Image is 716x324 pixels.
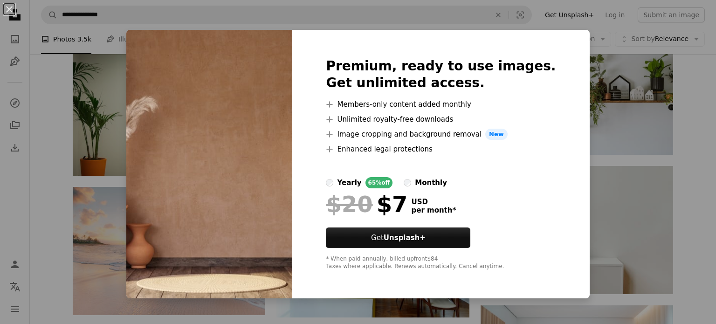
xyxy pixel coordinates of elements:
strong: Unsplash+ [384,234,426,242]
li: Enhanced legal protections [326,144,556,155]
input: monthly [404,179,411,186]
div: 65% off [365,177,393,188]
div: $7 [326,192,407,216]
span: $20 [326,192,372,216]
div: * When paid annually, billed upfront $84 Taxes where applicable. Renews automatically. Cancel any... [326,255,556,270]
li: Unlimited royalty-free downloads [326,114,556,125]
img: premium_photo-1683133752824-b9fd877805f3 [126,30,292,298]
span: per month * [411,206,456,214]
button: GetUnsplash+ [326,227,470,248]
input: yearly65%off [326,179,333,186]
div: yearly [337,177,361,188]
li: Image cropping and background removal [326,129,556,140]
li: Members-only content added monthly [326,99,556,110]
span: USD [411,198,456,206]
span: New [485,129,508,140]
h2: Premium, ready to use images. Get unlimited access. [326,58,556,91]
div: monthly [415,177,447,188]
